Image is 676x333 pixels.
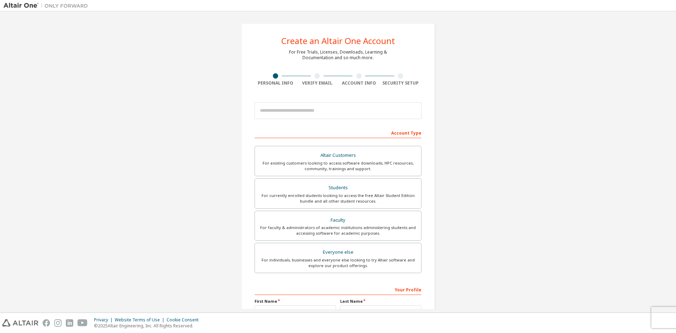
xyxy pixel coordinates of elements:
[255,80,296,86] div: Personal Info
[281,37,395,45] div: Create an Altair One Account
[259,193,417,204] div: For currently enrolled students looking to access the free Altair Student Edition bundle and all ...
[259,183,417,193] div: Students
[167,317,203,323] div: Cookie Consent
[94,323,203,329] p: © 2025 Altair Engineering, Inc. All Rights Reserved.
[54,319,62,327] img: instagram.svg
[340,298,421,304] label: Last Name
[338,80,380,86] div: Account Info
[94,317,115,323] div: Privacy
[255,284,421,295] div: Your Profile
[296,80,338,86] div: Verify Email
[259,257,417,269] div: For individuals, businesses and everyone else looking to try Altair software and explore our prod...
[259,150,417,160] div: Altair Customers
[77,319,88,327] img: youtube.svg
[66,319,73,327] img: linkedin.svg
[289,49,387,61] div: For Free Trials, Licenses, Downloads, Learning & Documentation and so much more.
[2,319,38,327] img: altair_logo.svg
[4,2,92,9] img: Altair One
[380,80,422,86] div: Security Setup
[255,298,336,304] label: First Name
[259,247,417,257] div: Everyone else
[259,225,417,236] div: For faculty & administrators of academic institutions administering students and accessing softwa...
[115,317,167,323] div: Website Terms of Use
[259,160,417,172] div: For existing customers looking to access software downloads, HPC resources, community, trainings ...
[259,215,417,225] div: Faculty
[255,127,421,138] div: Account Type
[43,319,50,327] img: facebook.svg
